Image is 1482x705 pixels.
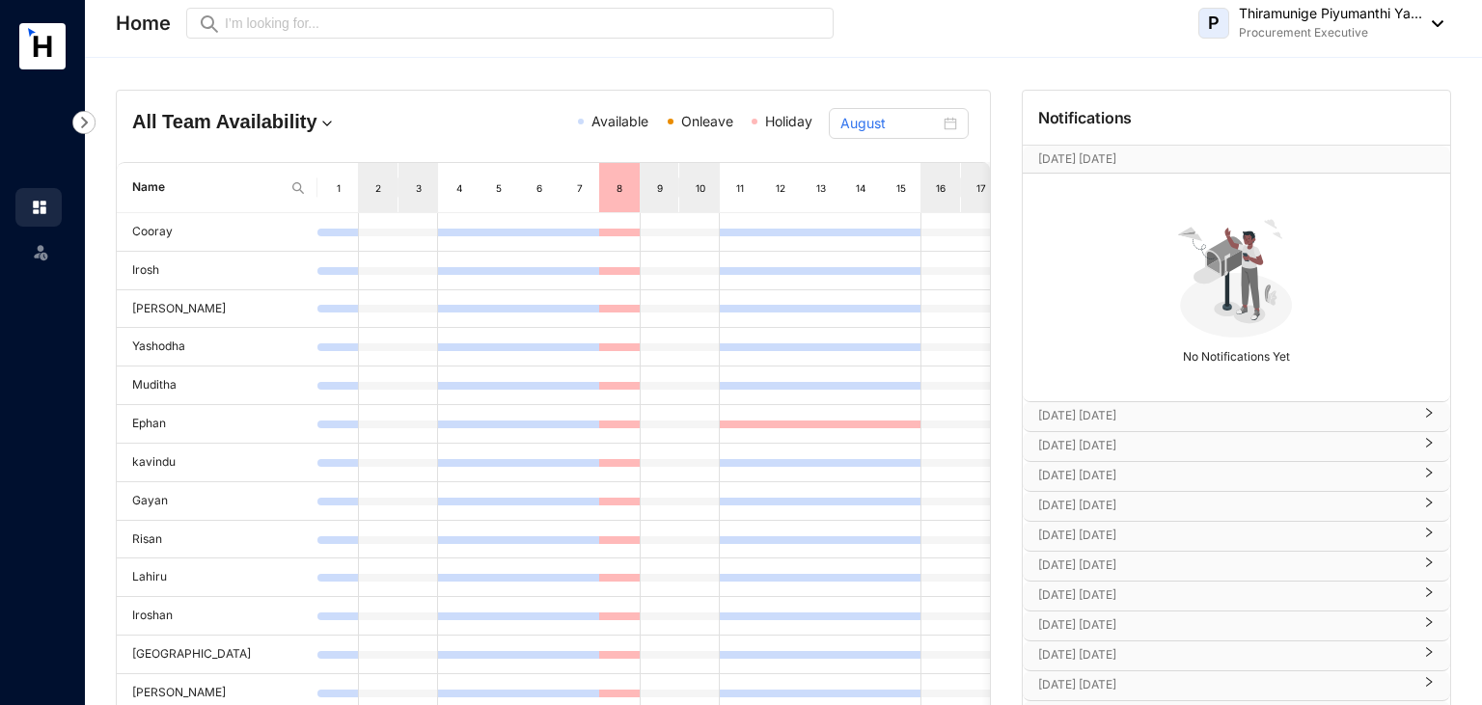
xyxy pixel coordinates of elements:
[1423,624,1435,628] span: right
[1038,526,1412,545] p: [DATE] [DATE]
[612,178,627,198] div: 8
[693,178,708,198] div: 10
[1169,208,1303,341] img: no-notification-yet.99f61bb71409b19b567a5111f7a484a1.svg
[117,252,317,290] td: Irosh
[732,178,748,198] div: 11
[1422,20,1443,27] img: dropdown-black.8e83cc76930a90b1a4fdb6d089b7bf3a.svg
[893,178,909,198] div: 15
[1023,402,1450,431] div: [DATE] [DATE]
[1023,432,1450,461] div: [DATE] [DATE]
[1023,462,1450,491] div: [DATE] [DATE]
[1423,654,1435,658] span: right
[853,178,868,198] div: 14
[1423,504,1435,508] span: right
[116,10,171,37] p: Home
[1423,564,1435,568] span: right
[681,113,733,129] span: Onleave
[72,111,96,134] img: nav-icon-right.af6afadce00d159da59955279c43614e.svg
[1423,475,1435,478] span: right
[290,180,306,196] img: search.8ce656024d3affaeffe32e5b30621cb7.svg
[31,199,48,216] img: home.c6720e0a13eba0172344.svg
[1208,14,1220,32] span: P
[813,178,829,198] div: 13
[1038,585,1412,605] p: [DATE] [DATE]
[572,178,588,198] div: 7
[1038,645,1412,664] p: [DATE] [DATE]
[117,558,317,597] td: Lahiru
[117,213,317,252] td: Cooray
[1038,496,1412,515] p: [DATE] [DATE]
[331,178,346,198] div: 1
[117,366,317,405] td: Muditha
[1023,146,1450,173] div: [DATE] [DATE][DATE]
[1423,534,1435,538] span: right
[117,521,317,559] td: Risan
[1023,671,1450,700] div: [DATE] [DATE]
[117,482,317,521] td: Gayan
[1423,684,1435,688] span: right
[933,178,948,198] div: 16
[1038,406,1412,425] p: [DATE] [DATE]
[974,178,989,198] div: 17
[765,113,812,129] span: Holiday
[1023,641,1450,670] div: [DATE] [DATE]
[1239,4,1422,23] p: Thiramunige Piyumanthi Ya...
[117,597,317,636] td: Iroshan
[117,405,317,444] td: Ephan
[370,178,386,198] div: 2
[1038,466,1412,485] p: [DATE] [DATE]
[1239,23,1422,42] p: Procurement Executive
[1023,522,1450,551] div: [DATE] [DATE]
[31,242,50,261] img: leave-unselected.2934df6273408c3f84d9.svg
[652,178,668,198] div: 9
[117,328,317,366] td: Yashodha
[1023,611,1450,640] div: [DATE] [DATE]
[773,178,788,198] div: 12
[317,114,337,133] img: dropdown.780994ddfa97fca24b89f58b1de131fa.svg
[1038,436,1412,455] p: [DATE] [DATE]
[15,188,62,227] li: Home
[1423,594,1435,598] span: right
[1029,341,1444,366] p: No Notifications Yet
[532,178,547,198] div: 6
[491,178,507,198] div: 5
[1023,552,1450,581] div: [DATE] [DATE]
[840,113,940,134] input: Select month
[117,636,317,674] td: [GEOGRAPHIC_DATA]
[117,290,317,329] td: [PERSON_NAME]
[1023,582,1450,610] div: [DATE] [DATE]
[132,108,412,135] h4: All Team Availability
[117,444,317,482] td: kavindu
[452,178,467,198] div: 4
[1023,492,1450,521] div: [DATE] [DATE]
[1423,415,1435,419] span: right
[132,178,283,197] span: Name
[1038,106,1133,129] p: Notifications
[1038,149,1397,169] p: [DATE] [DATE]
[1423,445,1435,448] span: right
[1038,556,1412,575] p: [DATE] [DATE]
[411,178,426,198] div: 3
[1038,675,1412,694] p: [DATE] [DATE]
[1038,615,1412,635] p: [DATE] [DATE]
[591,113,648,129] span: Available
[225,13,822,34] input: I’m looking for...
